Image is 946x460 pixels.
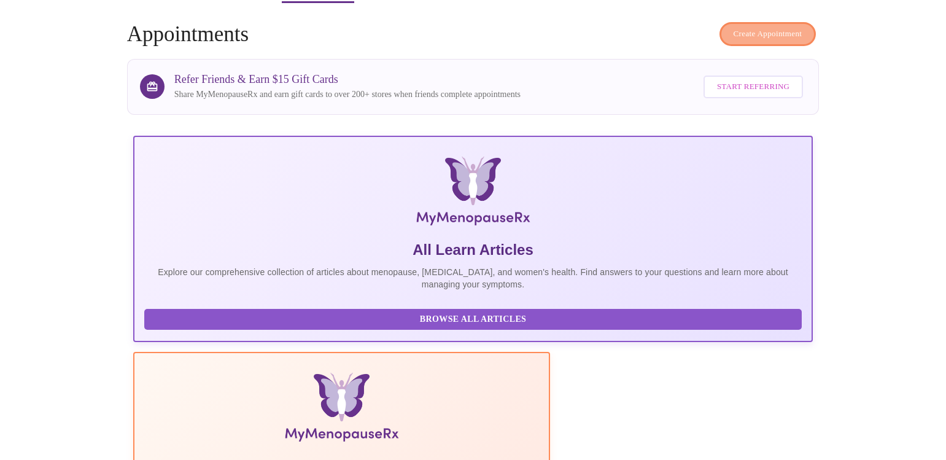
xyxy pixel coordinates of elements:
span: Create Appointment [734,27,802,41]
button: Start Referring [704,76,803,98]
p: Share MyMenopauseRx and earn gift cards to over 200+ stores when friends complete appointments [174,88,521,101]
button: Browse All Articles [144,309,802,330]
span: Start Referring [717,80,789,94]
p: Explore our comprehensive collection of articles about menopause, [MEDICAL_DATA], and women's hea... [144,266,802,290]
span: Browse All Articles [157,312,790,327]
img: Menopause Manual [207,373,476,446]
a: Browse All Articles [144,313,805,324]
h4: Appointments [127,22,820,47]
h3: Refer Friends & Earn $15 Gift Cards [174,73,521,86]
img: MyMenopauseRx Logo [246,157,700,230]
a: Start Referring [700,69,806,104]
button: Create Appointment [719,22,816,46]
h5: All Learn Articles [144,240,802,260]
